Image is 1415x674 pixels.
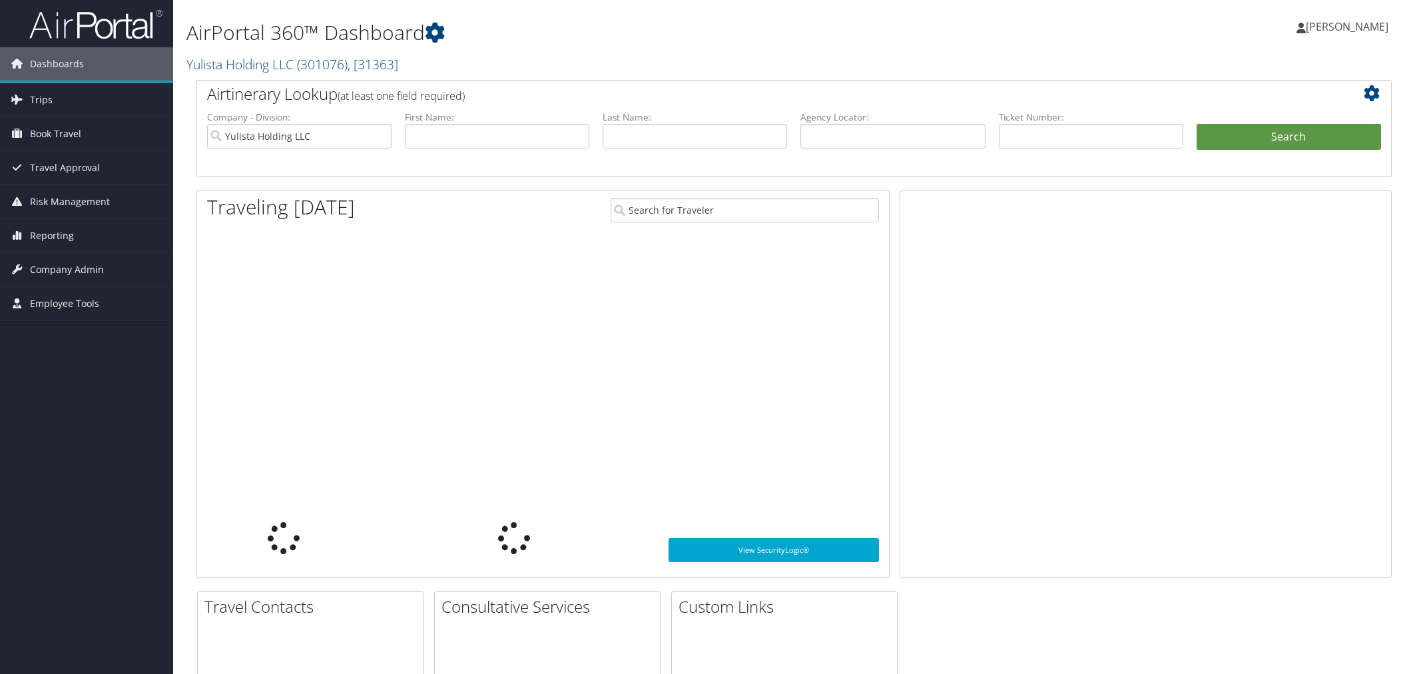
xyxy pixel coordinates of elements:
[1197,124,1381,151] button: Search
[441,595,660,618] h2: Consultative Services
[186,55,398,73] a: Yulista Holding LLC
[204,595,423,618] h2: Travel Contacts
[338,89,465,103] span: (at least one field required)
[30,151,100,184] span: Travel Approval
[611,198,879,222] input: Search for Traveler
[186,19,997,47] h1: AirPortal 360™ Dashboard
[207,83,1282,105] h2: Airtinerary Lookup
[348,55,398,73] span: , [ 31363 ]
[30,47,84,81] span: Dashboards
[297,55,348,73] span: ( 301076 )
[603,111,787,124] label: Last Name:
[405,111,589,124] label: First Name:
[1296,7,1402,47] a: [PERSON_NAME]
[30,253,104,286] span: Company Admin
[207,111,392,124] label: Company - Division:
[30,219,74,252] span: Reporting
[669,538,879,562] a: View SecurityLogic®
[30,117,81,151] span: Book Travel
[207,193,355,221] h1: Traveling [DATE]
[800,111,985,124] label: Agency Locator:
[30,185,110,218] span: Risk Management
[679,595,897,618] h2: Custom Links
[30,83,53,117] span: Trips
[999,111,1183,124] label: Ticket Number:
[29,9,162,40] img: airportal-logo.png
[1306,19,1388,34] span: [PERSON_NAME]
[30,287,99,320] span: Employee Tools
